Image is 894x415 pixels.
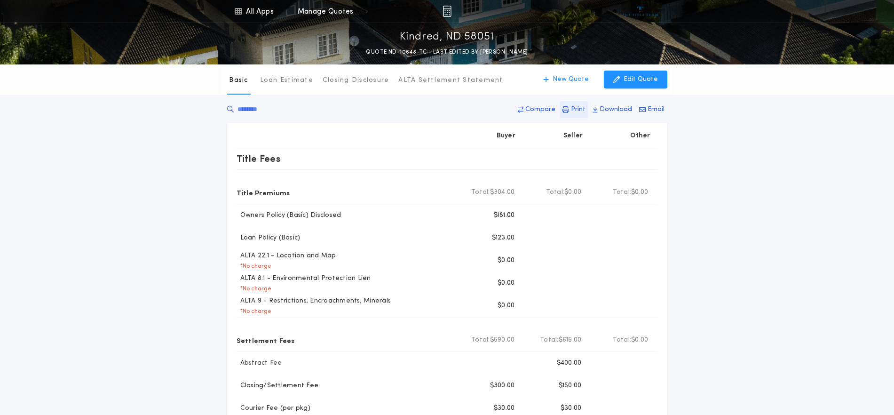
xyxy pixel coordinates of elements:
[237,233,301,243] p: Loan Policy (Basic)
[559,381,582,391] p: $150.00
[613,188,632,197] b: Total:
[260,76,313,85] p: Loan Estimate
[400,30,494,45] p: Kindred, ND 58051
[490,188,515,197] span: $304.00
[613,335,632,345] b: Total:
[624,75,658,84] p: Edit Quote
[443,6,451,17] img: img
[398,76,503,85] p: ALTA Settlement Statement
[471,335,490,345] b: Total:
[560,101,588,118] button: Print
[471,188,490,197] b: Total:
[623,7,658,16] img: vs-icon
[571,105,585,114] p: Print
[237,285,272,293] p: * No charge
[636,101,667,118] button: Email
[559,335,582,345] span: $615.00
[237,381,319,391] p: Closing/Settlement Fee
[497,131,515,141] p: Buyer
[498,301,514,311] p: $0.00
[494,211,515,220] p: $181.00
[540,335,559,345] b: Total:
[600,105,632,114] p: Download
[492,233,515,243] p: $123.00
[237,274,371,283] p: ALTA 8.1 - Environmental Protection Lien
[631,188,648,197] span: $0.00
[648,105,665,114] p: Email
[366,48,528,57] p: QUOTE ND-10648-TC - LAST EDITED BY [PERSON_NAME]
[237,308,272,315] p: * No charge
[525,105,555,114] p: Compare
[604,71,667,88] button: Edit Quote
[498,256,514,265] p: $0.00
[630,131,650,141] p: Other
[237,211,341,220] p: Owners Policy (Basic) Disclosed
[553,75,589,84] p: New Quote
[561,404,582,413] p: $30.00
[490,335,515,345] span: $590.00
[494,404,515,413] p: $30.00
[237,359,282,368] p: Abstract Fee
[237,404,310,413] p: Courier Fee (per pkg)
[229,76,248,85] p: Basic
[237,151,281,166] p: Title Fees
[515,101,558,118] button: Compare
[237,251,336,261] p: ALTA 22.1 - Location and Map
[237,185,290,200] p: Title Premiums
[590,101,635,118] button: Download
[563,131,583,141] p: Seller
[490,381,515,391] p: $300.00
[631,335,648,345] span: $0.00
[323,76,389,85] p: Closing Disclosure
[237,263,272,270] p: * No charge
[534,71,598,88] button: New Quote
[546,188,565,197] b: Total:
[237,296,391,306] p: ALTA 9 - Restrictions, Encroachments, Minerals
[498,279,514,288] p: $0.00
[237,333,295,348] p: Settlement Fees
[564,188,581,197] span: $0.00
[557,359,582,368] p: $400.00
